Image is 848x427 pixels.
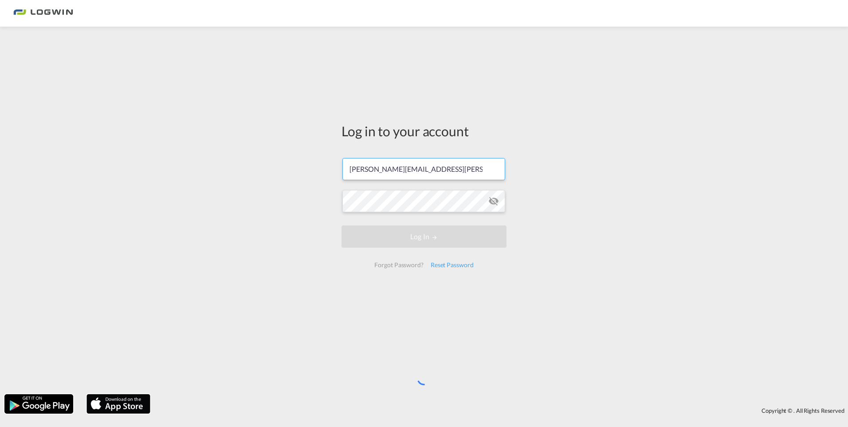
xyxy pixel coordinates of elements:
[371,257,427,273] div: Forgot Password?
[488,196,499,206] md-icon: icon-eye-off
[427,257,477,273] div: Reset Password
[13,4,73,24] img: bc73a0e0d8c111efacd525e4c8ad7d32.png
[4,393,74,415] img: google.png
[342,225,506,248] button: LOGIN
[155,403,848,418] div: Copyright © . All Rights Reserved
[342,122,506,140] div: Log in to your account
[86,393,151,415] img: apple.png
[342,158,505,180] input: Enter email/phone number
